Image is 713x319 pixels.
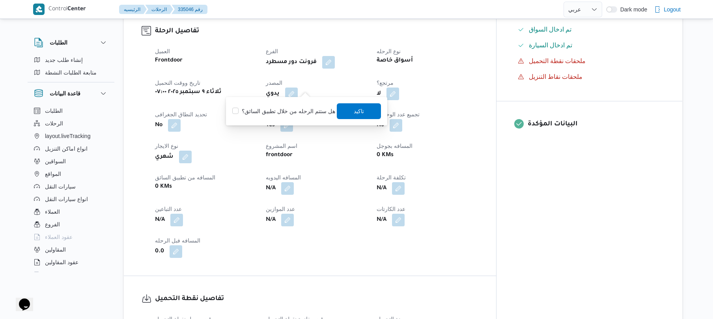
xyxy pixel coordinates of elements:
span: ملحقات نقطة التحميل [529,56,586,66]
span: تم ادخال السواق [529,26,572,33]
span: نوع الرحله [377,48,401,54]
span: الطلبات [45,106,63,116]
span: Dark mode [617,6,647,13]
span: عدد التباعين [155,206,182,212]
button: قاعدة البيانات [34,89,108,98]
b: لا [377,89,381,99]
button: 335046 رقم [172,5,207,14]
b: أسواق خاصة [377,56,413,65]
h3: قاعدة البيانات [50,89,80,98]
span: ملحقات نقطة التحميل [529,58,586,64]
span: تاكيد [354,106,364,116]
button: العملاء [31,205,111,218]
button: عقود العملاء [31,231,111,243]
button: السواقين [31,155,111,168]
span: ملحقات نقاط التنزيل [529,72,583,82]
span: المسافه فبل الرحله [155,237,200,244]
button: المقاولين [31,243,111,256]
button: اجهزة التليفون [31,269,111,281]
b: N/A [155,215,165,225]
span: المصدر [266,80,282,86]
span: تحديد النطاق الجغرافى [155,111,207,118]
button: عقود المقاولين [31,256,111,269]
span: العميل [155,48,170,54]
button: الرحلات [31,117,111,130]
span: نوع الايجار [155,143,178,149]
b: Center [67,6,86,13]
button: متابعة الطلبات النشطة [31,66,111,79]
span: عقود العملاء [45,232,73,242]
span: اسم المشروع [266,143,297,149]
h3: تفاصيل نقطة التحميل [155,294,478,304]
img: X8yXhbKr1z7QwAAAABJRU5ErkJggg== [33,4,45,15]
span: السواقين [45,157,66,166]
button: انواع سيارات النقل [31,193,111,205]
span: انواع اماكن التنزيل [45,144,88,153]
button: الرئيسيه [119,5,147,14]
span: إنشاء طلب جديد [45,55,83,65]
b: يدوي [266,89,280,99]
button: تم ادخال السواق [515,23,664,36]
span: عقود المقاولين [45,257,78,267]
button: layout.liveTracking [31,130,111,142]
button: تم ادخال السيارة [515,39,664,52]
span: مرتجع؟ [377,80,394,86]
b: frontdoor [266,151,293,160]
div: الطلبات [28,54,114,82]
button: ملحقات نقاط التنزيل [515,71,664,83]
span: الفروع [45,220,60,229]
span: المواقع [45,169,61,179]
span: تم ادخال السيارة [529,42,573,49]
span: المسافه اليدويه [266,174,301,181]
button: إنشاء طلب جديد [31,54,111,66]
span: layout.liveTracking [45,131,90,141]
b: Yes [266,121,275,130]
span: المقاولين [45,245,66,254]
h3: الطلبات [50,38,67,47]
span: المسافه بجوجل [377,143,412,149]
button: ملحقات نقطة التحميل [515,55,664,67]
span: Logout [664,5,681,14]
h3: تفاصيل الرحلة [155,26,478,37]
b: فرونت دور مسطرد [266,58,317,67]
span: المسافه من تطبيق السائق [155,174,215,181]
button: المواقع [31,168,111,180]
b: N/A [377,184,386,193]
b: N/A [377,215,386,225]
span: تم ادخال السواق [529,25,572,34]
div: قاعدة البيانات [28,104,114,275]
button: الطلبات [31,104,111,117]
span: الرحلات [45,119,63,128]
span: الفرع [266,48,278,54]
span: متابعة الطلبات النشطة [45,68,97,77]
iframe: chat widget [8,287,33,311]
button: Logout [651,2,684,17]
span: تاريخ ووقت التحميل [155,80,200,86]
h3: البيانات المؤكدة [528,119,664,130]
span: ملحقات نقاط التنزيل [529,73,583,80]
b: شهري [155,152,174,162]
b: ثلاثاء ٩ سبتمبر ٢٠٢٥ ٠٧:٠٠ [155,88,222,97]
b: No [155,121,162,130]
button: انواع اماكن التنزيل [31,142,111,155]
span: عدد الكارتات [377,206,405,212]
b: No [377,121,384,130]
b: N/A [266,184,276,193]
b: 0 KMs [155,182,172,192]
span: تكلفة الرحلة [377,174,406,181]
span: تجميع عدد الوحدات [377,111,420,118]
span: اجهزة التليفون [45,270,78,280]
button: تاكيد [337,103,381,119]
b: N/A [266,215,276,225]
label: هل ستتم الرحله من خلال تطبيق السائق؟ [232,106,335,116]
b: 0 KMs [377,151,394,160]
b: 0.0 [155,247,164,256]
span: عدد الموازين [266,206,295,212]
span: انواع سيارات النقل [45,194,88,204]
button: سيارات النقل [31,180,111,193]
button: الفروع [31,218,111,231]
span: تم ادخال السيارة [529,41,573,50]
button: الطلبات [34,38,108,47]
b: Frontdoor [155,56,183,65]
